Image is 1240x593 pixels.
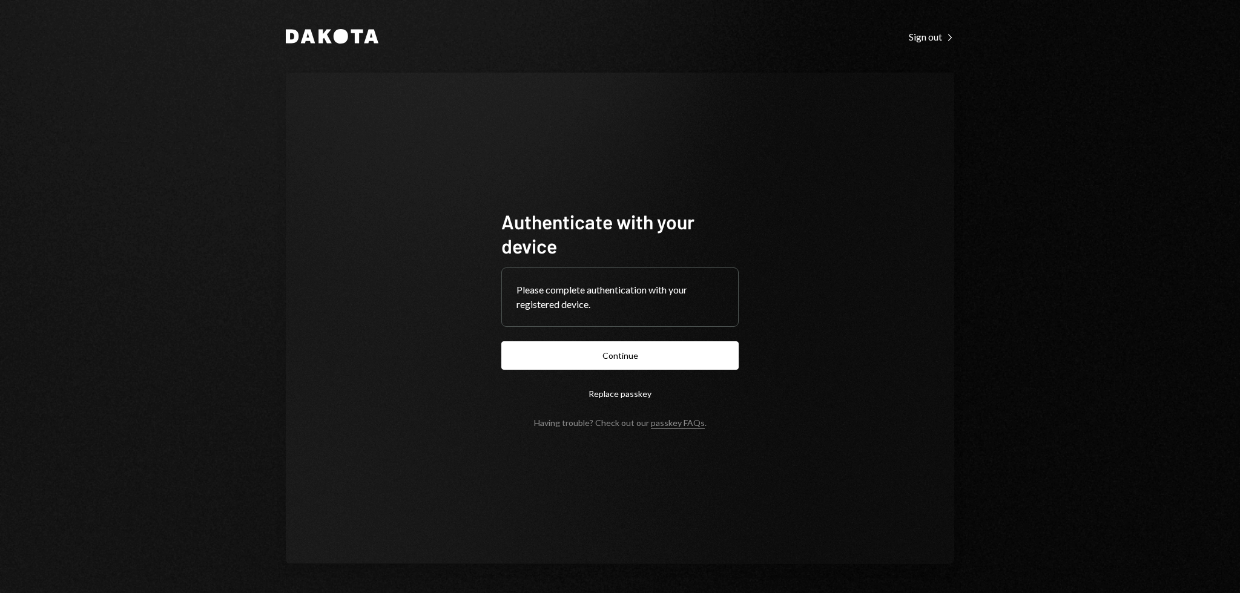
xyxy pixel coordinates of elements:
[516,283,724,312] div: Please complete authentication with your registered device.
[909,30,954,43] a: Sign out
[651,418,705,429] a: passkey FAQs
[909,31,954,43] div: Sign out
[501,209,739,258] h1: Authenticate with your device
[501,341,739,370] button: Continue
[501,379,739,408] button: Replace passkey
[534,418,707,428] div: Having trouble? Check out our .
